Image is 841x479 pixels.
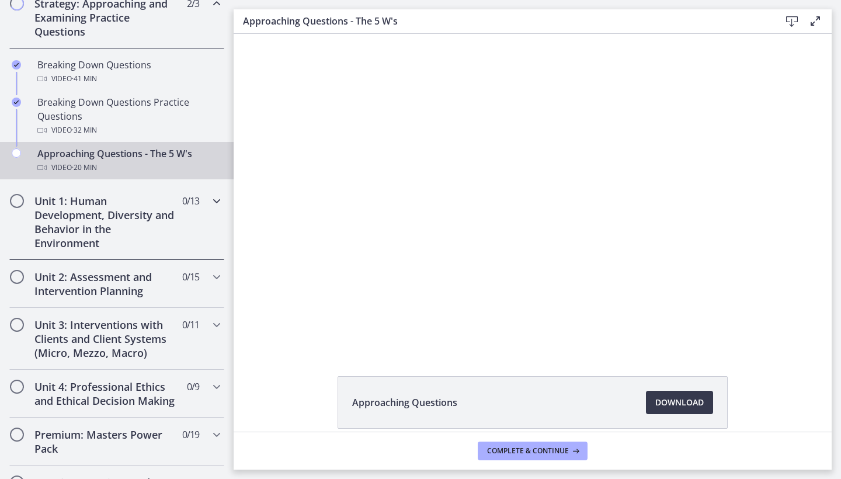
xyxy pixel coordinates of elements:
[34,380,177,408] h2: Unit 4: Professional Ethics and Ethical Decision Making
[234,34,832,349] iframe: Video Lesson
[182,428,199,442] span: 0 / 19
[243,14,762,28] h3: Approaching Questions - The 5 W's
[187,380,199,394] span: 0 / 9
[37,123,220,137] div: Video
[12,98,21,107] i: Completed
[34,318,177,360] h2: Unit 3: Interventions with Clients and Client Systems (Micro, Mezzo, Macro)
[72,72,97,86] span: · 41 min
[34,428,177,456] h2: Premium: Masters Power Pack
[646,391,713,414] a: Download
[478,442,588,460] button: Complete & continue
[37,147,220,175] div: Approaching Questions - The 5 W's
[182,318,199,332] span: 0 / 11
[12,60,21,70] i: Completed
[37,58,220,86] div: Breaking Down Questions
[72,161,97,175] span: · 20 min
[34,270,177,298] h2: Unit 2: Assessment and Intervention Planning
[352,395,457,409] span: Approaching Questions
[72,123,97,137] span: · 32 min
[487,446,569,456] span: Complete & continue
[182,194,199,208] span: 0 / 13
[34,194,177,250] h2: Unit 1: Human Development, Diversity and Behavior in the Environment
[37,95,220,137] div: Breaking Down Questions Practice Questions
[37,161,220,175] div: Video
[37,72,220,86] div: Video
[182,270,199,284] span: 0 / 15
[655,395,704,409] span: Download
